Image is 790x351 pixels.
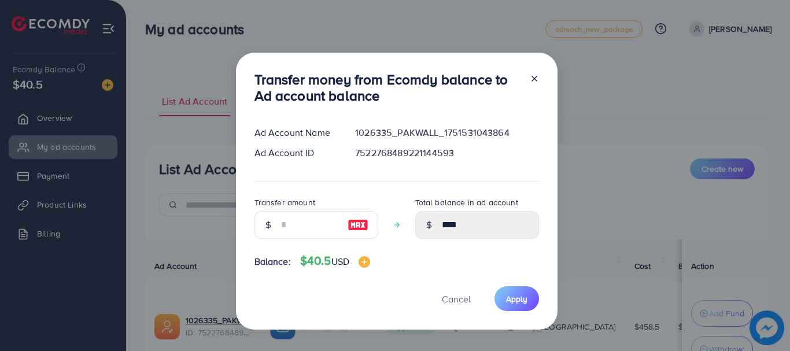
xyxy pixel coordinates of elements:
[254,197,315,208] label: Transfer amount
[300,254,370,268] h4: $40.5
[494,286,539,311] button: Apply
[442,293,471,305] span: Cancel
[348,218,368,232] img: image
[346,126,548,139] div: 1026335_PAKWALL_1751531043864
[359,256,370,268] img: image
[254,71,520,105] h3: Transfer money from Ecomdy balance to Ad account balance
[245,126,346,139] div: Ad Account Name
[506,293,527,305] span: Apply
[254,255,291,268] span: Balance:
[415,197,518,208] label: Total balance in ad account
[427,286,485,311] button: Cancel
[245,146,346,160] div: Ad Account ID
[331,255,349,268] span: USD
[346,146,548,160] div: 7522768489221144593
